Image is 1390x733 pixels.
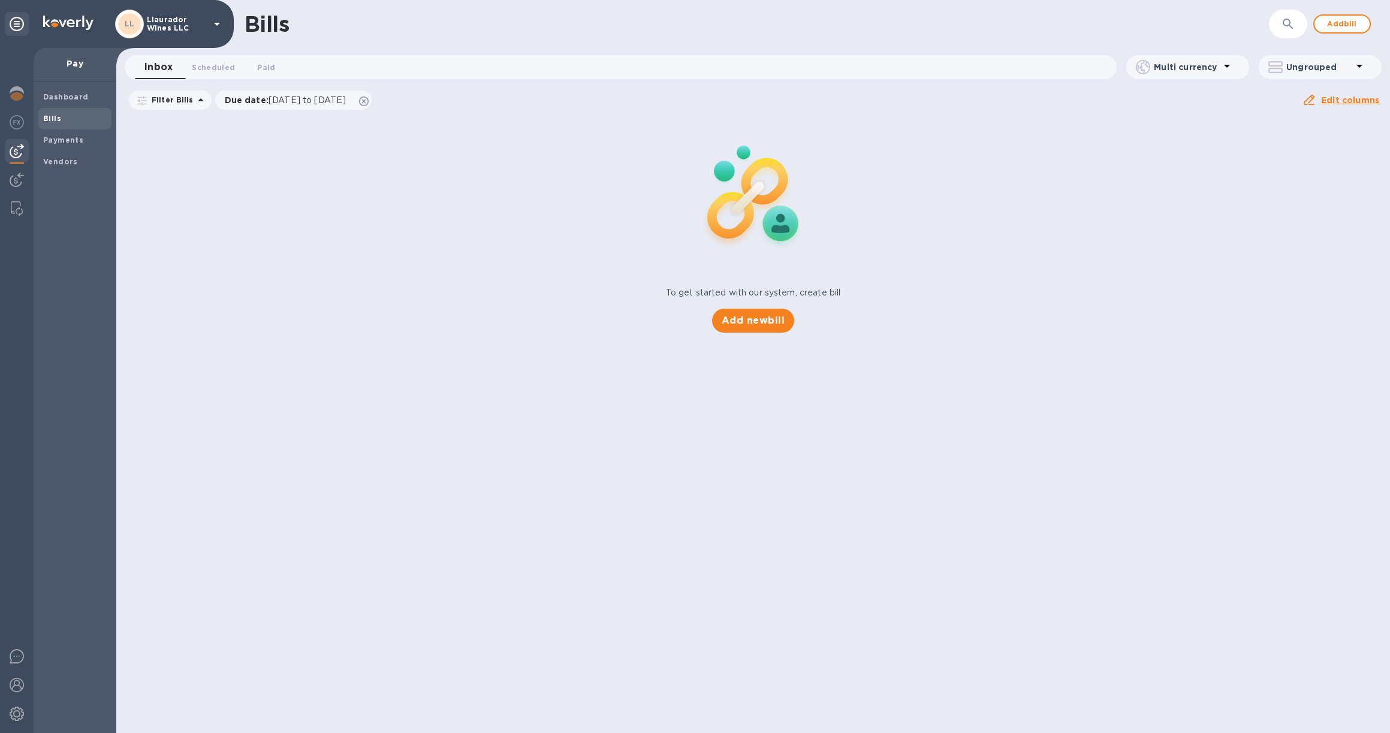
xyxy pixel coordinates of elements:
[5,12,29,36] div: Unpin categories
[125,19,135,28] b: LL
[10,115,24,129] img: Foreign exchange
[43,16,94,30] img: Logo
[43,114,61,123] b: Bills
[722,313,785,328] span: Add new bill
[43,157,78,166] b: Vendors
[225,94,352,106] p: Due date :
[144,59,173,76] span: Inbox
[1321,95,1379,105] u: Edit columns
[192,61,235,74] span: Scheduled
[666,286,841,299] p: To get started with our system, create bill
[245,11,289,37] h1: Bills
[269,95,346,105] span: [DATE] to [DATE]
[43,135,83,144] b: Payments
[147,16,207,32] p: Llaurador Wines LLC
[1324,17,1360,31] span: Add bill
[1154,61,1220,73] p: Multi currency
[43,92,89,101] b: Dashboard
[215,91,372,110] div: Due date:[DATE] to [DATE]
[1313,14,1371,34] button: Addbill
[147,95,194,105] p: Filter Bills
[43,58,107,70] p: Pay
[712,309,794,333] button: Add newbill
[257,61,275,74] span: Paid
[1286,61,1352,73] p: Ungrouped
